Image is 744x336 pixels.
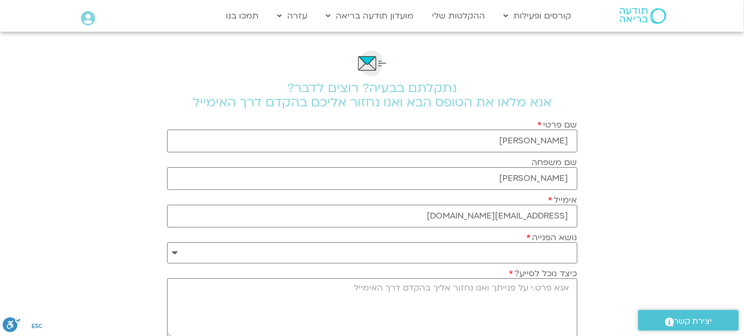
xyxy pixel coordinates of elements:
[620,8,666,24] img: תודעה בריאה
[221,6,264,26] a: תמכו בנו
[548,195,577,205] label: אימייל
[167,130,577,152] input: שם פרטי
[674,314,712,329] span: יצירת קשר
[532,158,577,167] label: שם משפחה
[167,167,577,190] input: שם משפחה
[167,81,577,110] h2: נתקלתם בבעיה? רוצים לדבר? אנא מלאו את הטופס הבא ואנו נחזור אליכם בהקדם דרך האימייל
[272,6,313,26] a: עזרה
[509,269,577,278] label: כיצד נוכל לסייע?
[321,6,419,26] a: מועדון תודעה בריאה
[499,6,577,26] a: קורסים ופעילות
[526,233,577,242] label: נושא הפנייה
[167,205,577,228] input: אימייל
[537,120,577,130] label: שם פרטי
[427,6,491,26] a: ההקלטות שלי
[638,310,739,331] a: יצירת קשר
